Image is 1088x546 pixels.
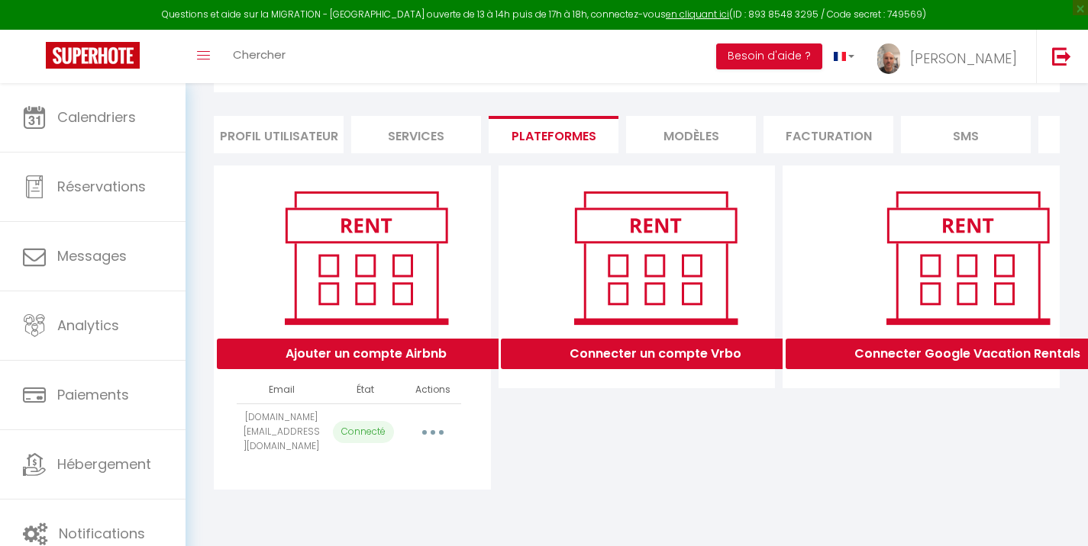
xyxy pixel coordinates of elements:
[59,524,145,543] span: Notifications
[57,385,129,404] span: Paiements
[214,116,344,153] li: Profil Utilisateur
[716,43,822,69] button: Besoin d'aide ?
[910,49,1017,68] span: [PERSON_NAME]
[237,377,326,403] th: Email
[666,8,729,21] a: en cliquant ici
[489,116,618,153] li: Plateformes
[233,47,286,63] span: Chercher
[877,43,900,74] img: ...
[558,185,753,331] img: rent.png
[327,377,405,403] th: État
[333,421,394,443] p: Connecté
[217,339,515,369] button: Ajouter un compte Airbnb
[57,246,127,265] span: Messages
[57,316,119,335] span: Analytics
[626,116,756,153] li: MODÈLES
[405,377,460,403] th: Actions
[57,177,146,196] span: Réservations
[1052,47,1071,66] img: logout
[237,403,326,460] td: [DOMAIN_NAME][EMAIL_ADDRESS][DOMAIN_NAME]
[57,454,151,474] span: Hébergement
[901,116,1031,153] li: SMS
[269,185,463,331] img: rent.png
[221,30,297,83] a: Chercher
[351,116,481,153] li: Services
[57,108,136,127] span: Calendriers
[501,339,810,369] button: Connecter un compte Vrbo
[870,185,1065,331] img: rent.png
[764,116,893,153] li: Facturation
[46,42,140,69] img: Super Booking
[866,30,1036,83] a: ... [PERSON_NAME]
